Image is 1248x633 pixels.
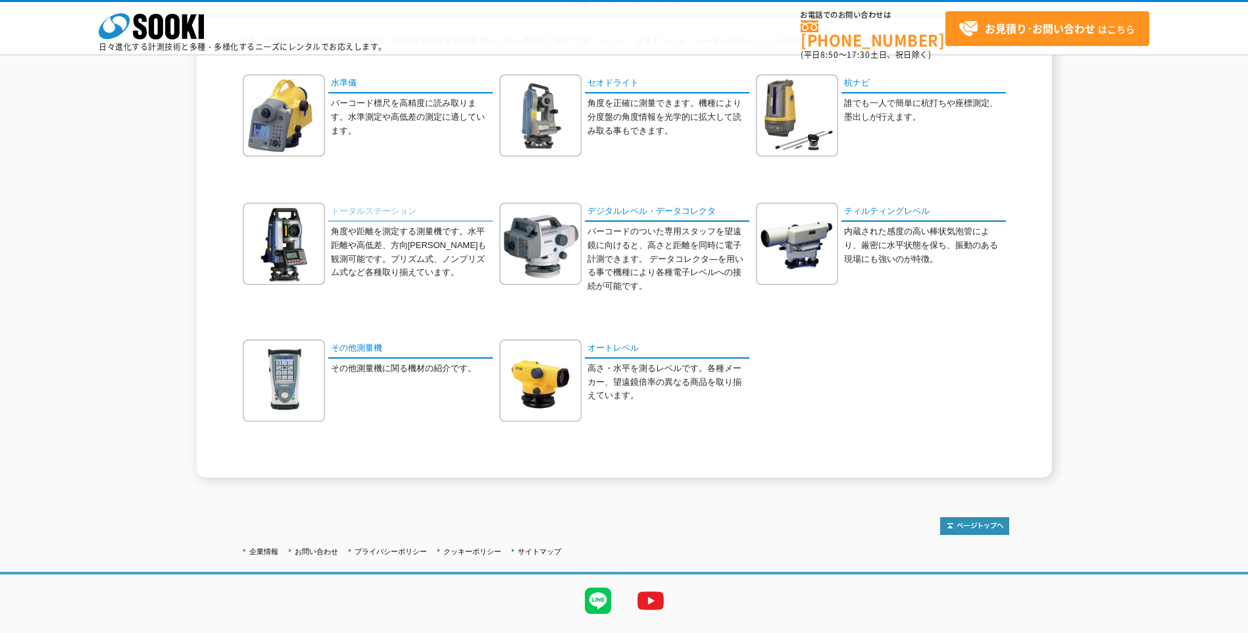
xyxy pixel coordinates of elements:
img: 水準儀 [243,74,325,157]
p: 角度を正確に測量できます。機種により分度盤の角度情報を光学的に拡大して読み取る事もできます。 [587,97,749,138]
a: オートレベル [585,340,749,359]
span: (平日 ～ 土日、祝日除く) [801,49,931,61]
p: 高さ・水平を測るレベルです。各種メーカー、望遠鏡倍率の異なる商品を取り揃えています。 [587,362,749,403]
a: サイトマップ [518,547,561,555]
img: トータルステーション [243,203,325,285]
span: はこちら [959,19,1135,39]
p: 内蔵された感度の高い棒状気泡管により、厳密に水平状態を保ち、振動のある現場にも強いのが特徴。 [844,225,1006,266]
img: デジタルレベル・データコレクタ [499,203,582,285]
p: 角度や距離を測定する測量機です。水平距離や高低差、方向[PERSON_NAME]も観測可能です。プリズム式、ノンプリズム式など各種取り揃えています。 [331,225,493,280]
span: 8:50 [820,49,839,61]
img: トップページへ [940,517,1009,535]
a: お見積り･お問い合わせはこちら [945,11,1149,46]
a: クッキーポリシー [443,547,501,555]
img: セオドライト [499,74,582,157]
img: オートレベル [499,340,582,422]
a: トータルステーション [328,203,493,222]
p: バーコード標尺を高精度に読み取ります。水準測定や高低差の測定に適しています。 [331,97,493,138]
p: バーコードのついた専用スタッフを望遠鏡に向けると、高さと距離を同時に電子計測できます。 データコレクタ―を用いる事で機種により各種電子レベルへの接続が可能です。 [587,225,749,293]
img: ティルティングレベル [756,203,838,285]
a: 水準儀 [328,74,493,93]
img: YouTube [624,574,677,627]
a: 企業情報 [249,547,278,555]
span: お電話でのお問い合わせは [801,11,945,19]
a: セオドライト [585,74,749,93]
strong: お見積り･お問い合わせ [985,20,1095,36]
img: その他測量機 [243,340,325,422]
a: ティルティングレベル [841,203,1006,222]
a: その他測量機 [328,340,493,359]
a: お問い合わせ [295,547,338,555]
img: LINE [572,574,624,627]
p: 日々進化する計測技術と多種・多様化するニーズにレンタルでお応えします。 [99,43,387,51]
a: デジタルレベル・データコレクタ [585,203,749,222]
a: [PHONE_NUMBER] [801,20,945,47]
p: 誰でも一人で簡単に杭打ちや座標測定、墨出しが行えます。 [844,97,1006,124]
a: プライバシーポリシー [355,547,427,555]
img: 杭ナビ [756,74,838,157]
p: その他測量機に関る機材の紹介です。 [331,362,493,376]
a: 杭ナビ [841,74,1006,93]
span: 17:30 [847,49,870,61]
